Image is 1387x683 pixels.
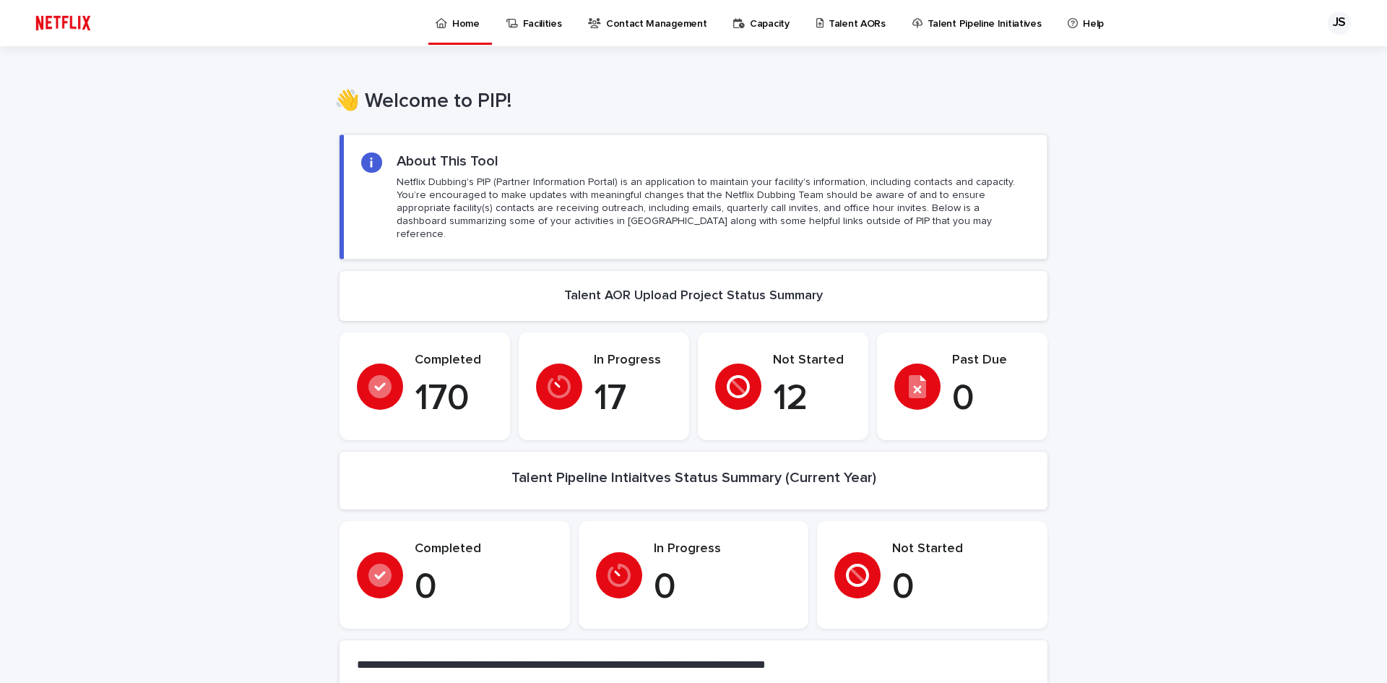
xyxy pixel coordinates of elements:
[415,566,553,609] p: 0
[594,377,672,421] p: 17
[892,541,1030,557] p: Not Started
[773,353,851,369] p: Not Started
[1328,12,1351,35] div: JS
[654,541,792,557] p: In Progress
[773,377,851,421] p: 12
[511,469,876,486] h2: Talent Pipeline Intiaitves Status Summary (Current Year)
[397,153,498,170] h2: About This Tool
[29,9,98,38] img: ifQbXi3ZQGMSEF7WDB7W
[564,288,823,304] h2: Talent AOR Upload Project Status Summary
[415,377,493,421] p: 170
[415,353,493,369] p: Completed
[952,353,1030,369] p: Past Due
[952,377,1030,421] p: 0
[334,90,1042,114] h1: 👋 Welcome to PIP!
[397,176,1029,241] p: Netflix Dubbing's PIP (Partner Information Portal) is an application to maintain your facility's ...
[892,566,1030,609] p: 0
[415,541,553,557] p: Completed
[654,566,792,609] p: 0
[594,353,672,369] p: In Progress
